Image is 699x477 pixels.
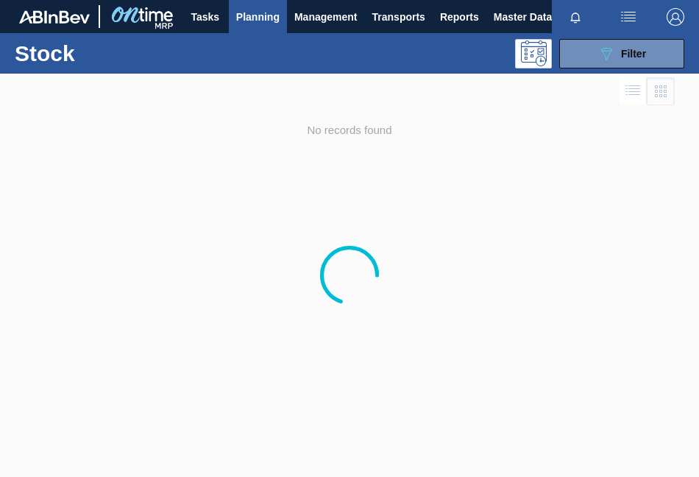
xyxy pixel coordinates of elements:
[621,48,646,60] span: Filter
[372,8,425,26] span: Transports
[15,45,203,62] h1: Stock
[620,8,637,26] img: userActions
[515,39,552,68] div: Programming: no user selected
[494,8,552,26] span: Master Data
[19,10,90,24] img: TNhmsLtSVTkK8tSr43FrP2fwEKptu5GPRR3wAAAABJRU5ErkJggg==
[552,7,599,27] button: Notifications
[189,8,221,26] span: Tasks
[559,39,684,68] button: Filter
[667,8,684,26] img: Logout
[294,8,358,26] span: Management
[236,8,280,26] span: Planning
[440,8,479,26] span: Reports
